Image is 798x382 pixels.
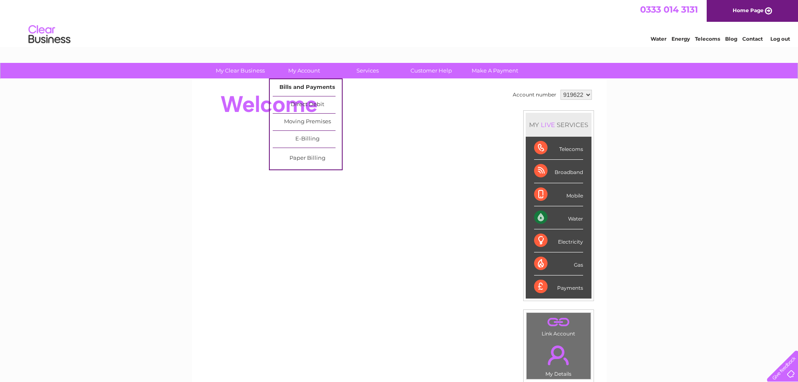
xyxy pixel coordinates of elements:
[534,160,583,183] div: Broadband
[273,79,342,96] a: Bills and Payments
[539,121,557,129] div: LIVE
[529,340,589,370] a: .
[725,36,737,42] a: Blog
[333,63,402,78] a: Services
[28,22,71,47] img: logo.png
[534,275,583,298] div: Payments
[742,36,763,42] a: Contact
[651,36,666,42] a: Water
[534,206,583,229] div: Water
[770,36,790,42] a: Log out
[273,114,342,130] a: Moving Premises
[397,63,466,78] a: Customer Help
[640,4,698,15] a: 0333 014 3131
[526,338,591,379] td: My Details
[273,150,342,167] a: Paper Billing
[526,113,591,137] div: MY SERVICES
[269,63,338,78] a: My Account
[201,5,597,41] div: Clear Business is a trading name of Verastar Limited (registered in [GEOGRAPHIC_DATA] No. 3667643...
[534,252,583,275] div: Gas
[534,229,583,252] div: Electricity
[273,96,342,113] a: Direct Debit
[273,131,342,148] a: E-Billing
[529,315,589,330] a: .
[534,183,583,206] div: Mobile
[511,88,558,102] td: Account number
[671,36,690,42] a: Energy
[534,137,583,160] div: Telecoms
[206,63,275,78] a: My Clear Business
[695,36,720,42] a: Telecoms
[526,312,591,339] td: Link Account
[460,63,529,78] a: Make A Payment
